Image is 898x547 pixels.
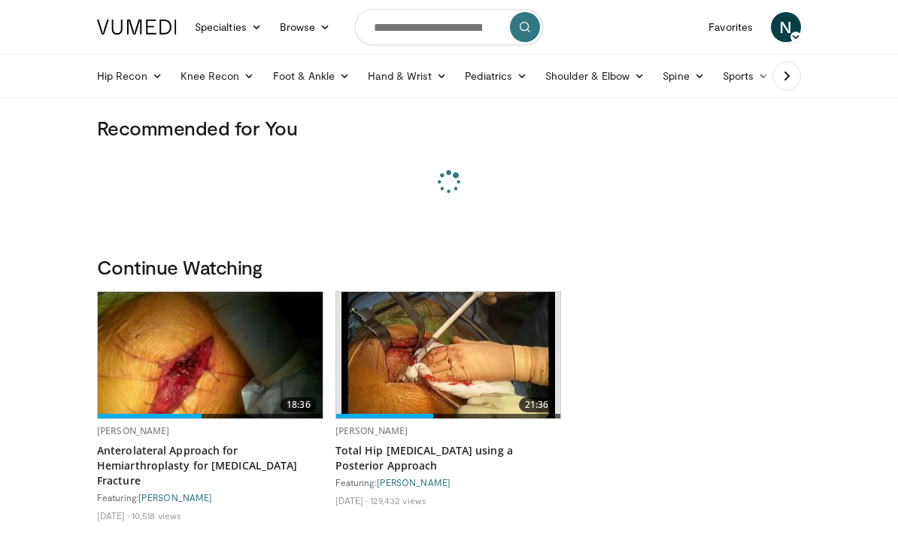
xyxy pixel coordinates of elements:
a: Sports [714,61,778,91]
a: Browse [271,12,340,42]
a: Pediatrics [456,61,536,91]
a: Specialties [186,12,271,42]
h3: Recommended for You [97,116,801,140]
a: [PERSON_NAME] [377,477,451,488]
h3: Continue Watching [97,255,801,279]
a: [PERSON_NAME] [138,492,212,503]
a: Knee Recon [171,61,264,91]
a: Favorites [699,12,762,42]
a: Anterolateral Approach for Hemiarthroplasty for [MEDICAL_DATA] Fracture [97,443,323,488]
a: [PERSON_NAME] [97,424,170,437]
div: Featuring: [97,491,323,503]
a: Hand & Wrist [359,61,456,91]
a: Shoulder & Elbow [536,61,654,91]
span: 21:36 [519,397,555,412]
a: Foot & Ankle [264,61,360,91]
img: VuMedi Logo [97,20,177,35]
li: [DATE] [335,494,368,506]
img: 78c34c25-97ae-4c02-9d2f-9b8ccc85d359.620x360_q85_upscale.jpg [98,292,322,418]
span: 18:36 [281,397,317,412]
li: [DATE] [97,509,129,521]
a: Spine [654,61,713,91]
a: [PERSON_NAME] [335,424,408,437]
div: Featuring: [335,476,562,488]
li: 10,518 views [132,509,181,521]
a: 21:36 [336,292,561,418]
a: 18:36 [98,292,323,418]
a: N [771,12,801,42]
a: Total Hip [MEDICAL_DATA] using a Posterior Approach [335,443,562,473]
li: 129,432 views [370,494,426,506]
img: 286987_0000_1.png.620x360_q85_upscale.jpg [341,292,555,418]
input: Search topics, interventions [355,9,543,45]
a: Hip Recon [88,61,171,91]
